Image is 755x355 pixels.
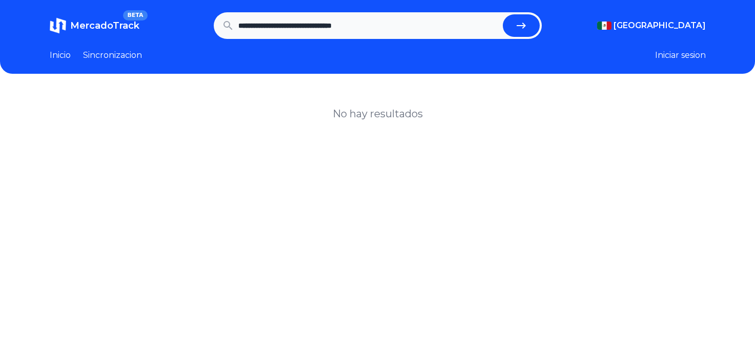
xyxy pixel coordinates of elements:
[50,17,139,34] a: MercadoTrackBETA
[70,20,139,31] span: MercadoTrack
[597,19,706,32] button: [GEOGRAPHIC_DATA]
[333,107,423,121] h1: No hay resultados
[50,17,66,34] img: MercadoTrack
[50,49,71,61] a: Inicio
[123,10,147,20] span: BETA
[655,49,706,61] button: Iniciar sesion
[597,22,611,30] img: Mexico
[83,49,142,61] a: Sincronizacion
[614,19,706,32] span: [GEOGRAPHIC_DATA]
